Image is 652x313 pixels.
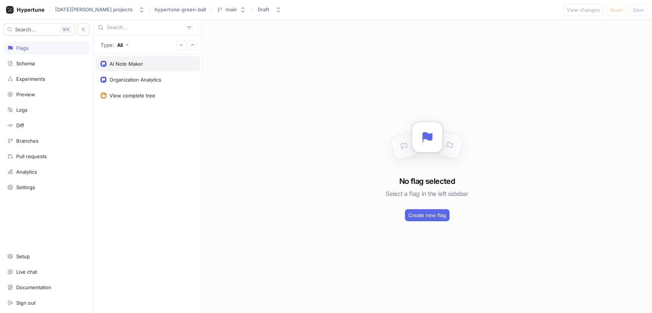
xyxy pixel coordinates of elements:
div: Live chat [16,269,37,275]
span: Search... [15,27,36,32]
div: Schema [16,60,35,66]
button: Reset [606,4,626,16]
button: Search...K [4,23,75,35]
button: Save [629,4,647,16]
div: Logs [16,107,28,113]
div: Pull requests [16,153,47,159]
div: Analytics [16,169,37,175]
div: Experiments [16,76,45,82]
div: Branches [16,138,39,144]
h5: Select a flag in the left sidebar [386,187,468,200]
button: Create new flag [405,209,450,221]
div: [DATE][PERSON_NAME] projects [55,6,133,13]
span: Save [633,8,644,12]
div: Diff [16,122,24,128]
button: View changes [563,4,603,16]
span: hypertune-green-ball [155,7,206,12]
button: main [213,3,249,16]
h3: No flag selected [399,176,455,187]
div: AI Note Maker [110,61,143,67]
div: Flags [16,45,29,51]
span: Reset [610,8,623,12]
div: Documentation [16,284,51,290]
div: main [226,6,237,13]
div: Sign out [16,300,36,306]
p: Type: [100,42,114,48]
div: Preview [16,91,35,97]
span: View changes [567,8,600,12]
div: Organization Analytics [110,77,161,83]
div: All [117,42,123,48]
div: Settings [16,184,35,190]
button: Type: All [98,38,131,51]
span: Create new flag [408,213,446,217]
button: Draft [255,3,284,16]
input: Search... [107,24,184,31]
div: Setup [16,253,30,259]
button: Expand all [176,40,186,50]
button: [DATE][PERSON_NAME] projects [52,3,148,16]
div: View complete tree [110,93,155,99]
a: Documentation [4,281,90,294]
div: Draft [258,6,269,13]
button: Collapse all [188,40,198,50]
div: K [60,26,72,33]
